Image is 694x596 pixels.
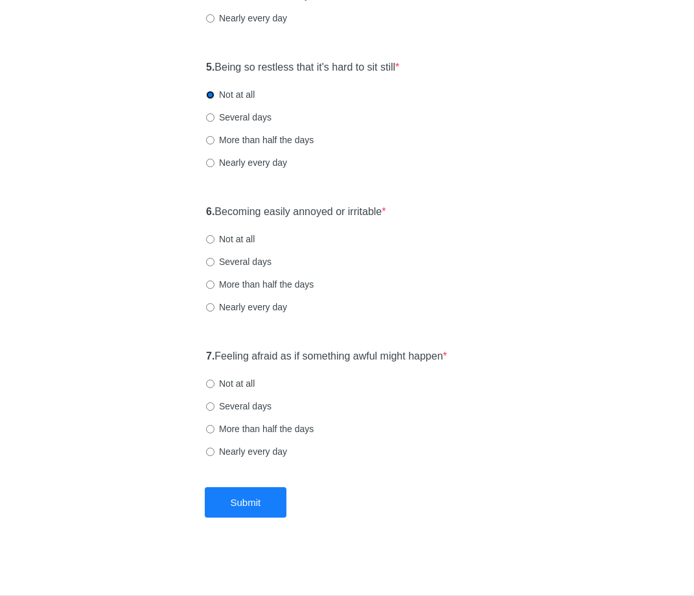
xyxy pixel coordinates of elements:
label: More than half the days [206,422,314,435]
strong: 7. [206,350,214,361]
strong: 5. [206,62,214,73]
input: More than half the days [206,425,214,433]
label: Becoming easily annoyed or irritable [206,205,386,220]
input: Nearly every day [206,14,214,23]
label: Nearly every day [206,156,287,169]
input: Several days [206,258,214,266]
label: More than half the days [206,133,314,146]
label: Not at all [206,88,255,101]
input: More than half the days [206,136,214,144]
label: Not at all [206,233,255,246]
input: Several days [206,402,214,411]
input: Nearly every day [206,159,214,167]
input: Not at all [206,380,214,388]
input: More than half the days [206,281,214,289]
label: Several days [206,255,272,268]
label: Nearly every day [206,12,287,25]
input: Not at all [206,91,214,99]
input: Not at all [206,235,214,244]
input: Nearly every day [206,303,214,312]
label: Several days [206,400,272,413]
label: Nearly every day [206,301,287,314]
strong: 6. [206,206,214,217]
label: Nearly every day [206,445,287,458]
label: Several days [206,111,272,124]
label: Being so restless that it's hard to sit still [206,60,399,75]
label: Feeling afraid as if something awful might happen [206,349,447,364]
input: Several days [206,113,214,122]
input: Nearly every day [206,448,214,456]
button: Submit [205,487,287,518]
label: Not at all [206,377,255,390]
label: More than half the days [206,278,314,291]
